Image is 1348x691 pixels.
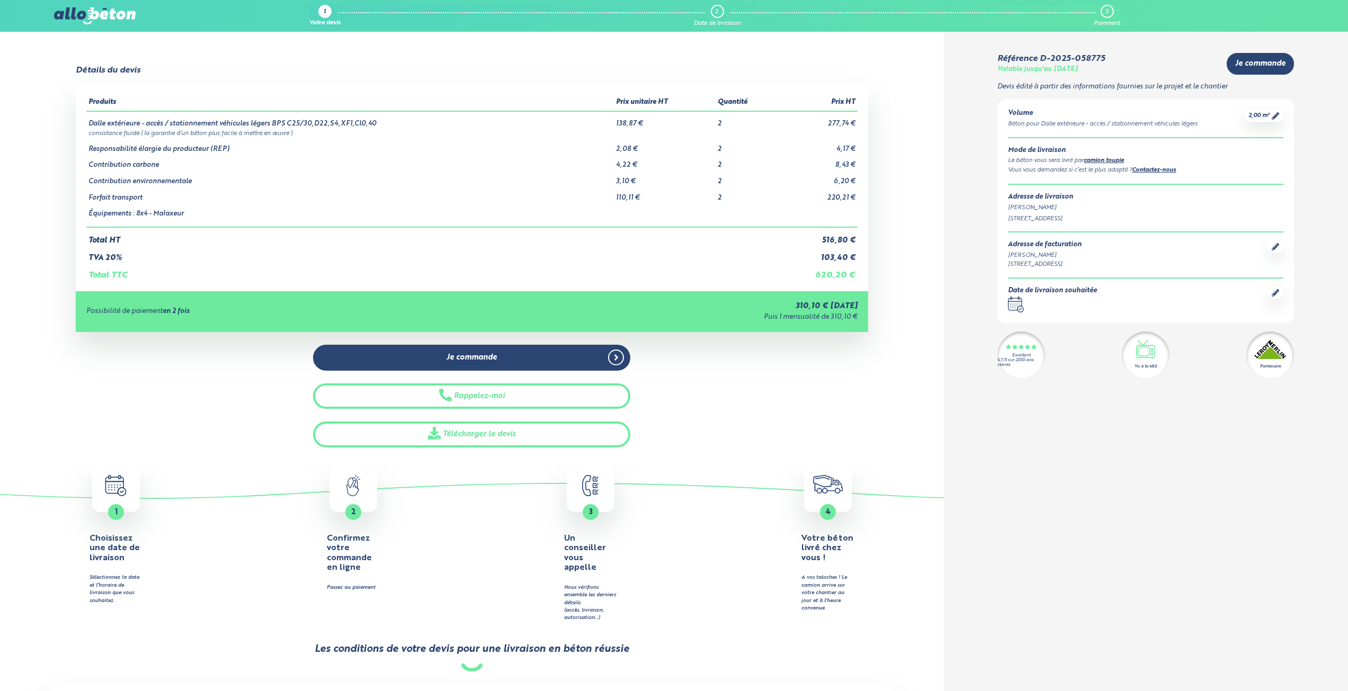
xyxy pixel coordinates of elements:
h4: Confirmez votre commande en ligne [327,534,380,573]
div: 3 [1105,8,1108,15]
div: 2 [715,8,718,15]
span: 4 [826,508,831,516]
div: Date de livraison souhaitée [1008,287,1097,295]
h4: Un conseiller vous appelle [564,534,617,573]
td: 6,20 € [777,169,858,186]
div: Vous vous demandez si c’est le plus adapté ? . [1008,166,1283,175]
a: camion toupie [1084,158,1124,164]
td: 2 [716,186,777,202]
td: consistance fluide ( la garantie d’un béton plus facile à mettre en œuvre ) [86,128,858,137]
div: Possibilité de paiement [86,308,490,316]
td: Contribution environnementale [86,169,614,186]
div: [STREET_ADDRESS] [1008,260,1082,269]
span: Je commande [1235,59,1285,68]
td: 138,87 € [614,111,716,128]
div: Vu à la télé [1135,363,1157,370]
span: 1 [115,508,118,516]
a: Je commande [313,345,630,371]
td: 3,10 € [614,169,716,186]
img: allobéton [54,7,136,24]
td: 2 [716,153,777,169]
td: 516,80 € [777,227,858,245]
th: Prix unitaire HT [614,94,716,111]
a: Je commande [1227,53,1294,75]
span: Je commande [447,353,497,362]
td: Total HT [86,227,777,245]
iframe: Help widget launcher [1254,650,1336,679]
p: Devis édité à partir des informations fournies sur le projet et le chantier [997,83,1294,91]
td: Contribution carbone [86,153,614,169]
td: Équipements : 8x4 - Malaxeur [86,202,614,227]
td: 277,74 € [777,111,858,128]
td: Responsabilité élargie du producteur (REP) [86,137,614,154]
div: Volume [1008,110,1198,118]
a: Télécharger le devis [313,421,630,447]
div: 1 [324,9,326,16]
div: 310,10 € [DATE] [490,302,858,311]
div: Nous vérifions ensemble les derniers détails (accès, livraison, autorisation…) [564,584,617,622]
div: Le béton vous sera livré par [1008,156,1283,166]
td: 4,17 € [777,137,858,154]
div: [PERSON_NAME] [1008,203,1283,212]
a: Contactez-nous [1132,167,1176,173]
td: 2 [716,111,777,128]
a: 2 Date de livraison [694,5,741,27]
div: Adresse de livraison [1008,193,1283,201]
strong: en 2 fois [163,308,190,315]
td: Total TTC [86,262,777,280]
div: Référence D-2025-058775 [997,54,1105,64]
div: Date de livraison [694,20,741,27]
div: Les conditions de votre devis pour une livraison en béton réussie [315,643,629,655]
div: Puis 1 mensualité de 310,10 € [490,313,858,321]
div: Béton pour Dalle extérieure - accès / stationnement véhicules légers [1008,120,1198,129]
h4: Votre béton livré chez vous ! [801,534,854,563]
td: Dalle extérieure - accès / stationnement véhicules légers BPS C25/30,D22,S4,XF1,Cl0,40 [86,111,614,128]
button: 3 Un conseiller vous appelle Nous vérifions ensemble les derniers détails(accès, livraison, autor... [475,464,707,622]
div: Passez au paiement [327,584,380,591]
div: Excellent [1012,353,1031,358]
td: 2 [716,169,777,186]
a: 2 Confirmez votre commande en ligne Passez au paiement [237,464,469,592]
td: 8,43 € [777,153,858,169]
td: 620,20 € [777,262,858,280]
span: 3 [589,508,593,516]
a: 3 Paiement [1094,5,1120,27]
button: Rappelez-moi [313,383,630,409]
div: Paiement [1094,20,1120,27]
div: 4.7/5 sur 2300 avis clients [997,358,1045,367]
div: Partenaire [1260,363,1281,370]
a: 1 Votre devis [309,5,341,27]
span: 2 [351,508,356,516]
th: Produits [86,94,614,111]
div: A vos taloches ! Le camion arrive sur votre chantier au jour et à l'heure convenue [801,574,854,612]
th: Quantité [716,94,777,111]
td: 103,40 € [777,245,858,263]
div: Sélectionnez la date et l’horaire de livraison que vous souhaitez. [90,574,142,605]
th: Prix HT [777,94,858,111]
h4: Choisissez une date de livraison [90,534,142,563]
td: Forfait transport [86,186,614,202]
td: 220,21 € [777,186,858,202]
div: Détails du devis [76,66,140,75]
td: 2 [716,137,777,154]
img: truck.c7a9816ed8b9b1312949.png [813,475,843,493]
div: Adresse de facturation [1008,241,1082,249]
td: 110,11 € [614,186,716,202]
td: TVA 20% [86,245,777,263]
div: [STREET_ADDRESS] [1008,214,1283,223]
div: Mode de livraison [1008,147,1283,155]
td: 2,08 € [614,137,716,154]
div: [PERSON_NAME] [1008,251,1082,260]
div: Valable jusqu'au [DATE] [997,66,1078,74]
td: 4,22 € [614,153,716,169]
div: Votre devis [309,20,341,27]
